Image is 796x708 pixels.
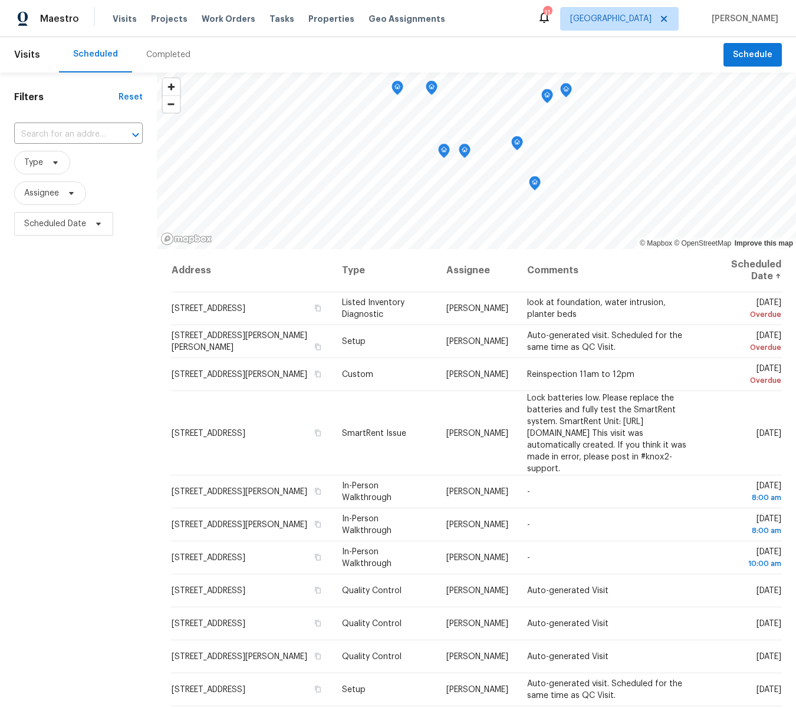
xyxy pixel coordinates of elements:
button: Zoom out [163,95,180,113]
span: Auto-generated visit. Scheduled for the same time as QC Visit. [527,332,682,352]
span: Auto-generated Visit [527,587,608,595]
div: 8:00 am [711,492,781,504]
span: [DATE] [756,587,781,595]
div: Map marker [541,89,553,107]
th: Assignee [437,249,518,292]
span: [DATE] [756,653,781,661]
div: Map marker [511,136,523,154]
span: In-Person Walkthrough [342,515,392,535]
span: [STREET_ADDRESS] [172,554,245,562]
a: Improve this map [735,239,793,247]
span: [STREET_ADDRESS] [172,305,245,313]
span: Schedule [733,48,772,62]
span: [STREET_ADDRESS] [172,620,245,628]
span: [STREET_ADDRESS][PERSON_NAME][PERSON_NAME] [172,332,307,352]
a: OpenStreetMap [674,239,731,247]
span: [PERSON_NAME] [446,370,508,379]
a: Mapbox [640,239,672,247]
span: Properties [308,13,354,25]
span: [STREET_ADDRESS][PERSON_NAME] [172,370,307,379]
span: [PERSON_NAME] [446,587,508,595]
span: [DATE] [711,365,781,386]
span: [PERSON_NAME] [446,653,508,661]
span: Lock batteries low. Please replace the batteries and fully test the SmartRent system. SmartRent U... [527,393,686,472]
span: [PERSON_NAME] [446,429,508,437]
button: Copy Address [313,369,323,379]
span: Auto-generated visit. Scheduled for the same time as QC Visit. [527,680,682,700]
th: Address [171,249,333,292]
span: [PERSON_NAME] [446,338,508,346]
span: In-Person Walkthrough [342,482,392,502]
button: Copy Address [313,303,323,313]
span: [PERSON_NAME] [446,488,508,496]
button: Copy Address [313,342,323,352]
span: Maestro [40,13,79,25]
span: [PERSON_NAME] [446,521,508,529]
span: look at foundation, water intrusion, planter beds [527,299,666,319]
div: Map marker [459,144,471,162]
div: Map marker [426,81,438,99]
span: Quality Control [342,620,402,628]
span: [PERSON_NAME] [707,13,778,25]
button: Copy Address [313,552,323,563]
span: Auto-generated Visit [527,653,608,661]
th: Type [333,249,437,292]
span: [STREET_ADDRESS][PERSON_NAME] [172,488,307,496]
button: Copy Address [313,427,323,438]
span: Work Orders [202,13,255,25]
span: Auto-generated Visit [527,620,608,628]
span: [PERSON_NAME] [446,554,508,562]
span: [DATE] [756,620,781,628]
span: [DATE] [711,515,781,537]
span: Projects [151,13,188,25]
button: Copy Address [313,651,323,661]
div: Map marker [438,144,450,162]
span: Assignee [24,187,59,199]
button: Zoom in [163,78,180,95]
h1: Filters [14,91,119,103]
span: - [527,488,530,496]
span: [DATE] [711,299,781,320]
span: Listed Inventory Diagnostic [342,299,404,319]
div: Scheduled [73,48,118,60]
span: [DATE] [711,548,781,570]
span: Quality Control [342,587,402,595]
button: Copy Address [313,486,323,497]
div: Overdue [711,375,781,386]
button: Copy Address [313,618,323,628]
span: Scheduled Date [24,218,86,230]
span: [STREET_ADDRESS][PERSON_NAME] [172,521,307,529]
span: Visits [14,42,40,68]
span: [DATE] [711,482,781,504]
button: Copy Address [313,585,323,595]
span: In-Person Walkthrough [342,548,392,568]
span: [DATE] [756,429,781,437]
canvas: Map [157,72,796,249]
button: Copy Address [313,519,323,530]
span: Custom [342,370,373,379]
span: - [527,521,530,529]
span: Tasks [269,15,294,23]
span: [STREET_ADDRESS] [172,686,245,694]
div: 10:00 am [711,558,781,570]
span: Reinspection 11am to 12pm [527,370,634,379]
span: Type [24,157,43,168]
div: 8:00 am [711,525,781,537]
th: Scheduled Date ↑ [701,249,782,292]
div: Map marker [560,83,572,101]
span: [PERSON_NAME] [446,620,508,628]
span: [STREET_ADDRESS] [172,429,245,437]
span: [PERSON_NAME] [446,686,508,694]
span: Setup [342,686,366,694]
button: Open [127,127,144,143]
span: [DATE] [711,332,781,353]
button: Schedule [723,43,782,67]
div: Map marker [392,81,403,99]
span: [GEOGRAPHIC_DATA] [570,13,652,25]
button: Copy Address [313,684,323,694]
span: SmartRent Issue [342,429,406,437]
div: Overdue [711,309,781,320]
span: - [527,554,530,562]
span: [DATE] [756,686,781,694]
